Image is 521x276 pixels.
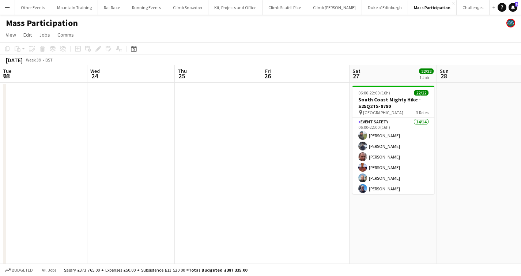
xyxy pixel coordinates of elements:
[36,30,53,40] a: Jobs
[189,267,247,273] span: Total Budgeted £387 335.00
[45,57,53,63] div: BST
[457,0,490,15] button: Challenges
[126,0,167,15] button: Running Events
[263,0,307,15] button: Climb Scafell Pike
[264,72,271,80] span: 26
[419,75,433,80] div: 1 Job
[23,31,32,38] span: Edit
[414,90,428,96] span: 22/22
[40,267,58,273] span: All jobs
[265,68,271,74] span: Fri
[3,30,19,40] a: View
[4,266,34,274] button: Budgeted
[167,0,208,15] button: Climb Snowdon
[178,68,187,74] span: Thu
[439,72,449,80] span: 28
[408,0,457,15] button: Mass Participation
[208,0,263,15] button: Kit, Projects and Office
[89,72,100,80] span: 24
[3,68,11,74] span: Tue
[362,0,408,15] button: Duke of Edinburgh
[57,31,74,38] span: Comms
[20,30,35,40] a: Edit
[24,57,42,63] span: Week 39
[54,30,77,40] a: Comms
[39,31,50,38] span: Jobs
[51,0,98,15] button: Mountain Training
[6,31,16,38] span: View
[506,19,515,27] app-user-avatar: Staff RAW Adventures
[64,267,247,273] div: Salary £373 765.00 + Expenses £50.00 + Subsistence £13 520.00 =
[419,68,434,74] span: 22/22
[6,56,23,64] div: [DATE]
[98,0,126,15] button: Rat Race
[351,72,360,80] span: 27
[416,110,428,115] span: 3 Roles
[352,96,434,109] h3: South Coast Mighty Hike - S25Q2TS-9780
[15,0,51,15] button: Other Events
[90,68,100,74] span: Wed
[12,268,33,273] span: Budgeted
[177,72,187,80] span: 25
[307,0,362,15] button: Climb [PERSON_NAME]
[352,86,434,194] app-job-card: 06:00-22:00 (16h)22/22South Coast Mighty Hike - S25Q2TS-9780 [GEOGRAPHIC_DATA]3 RolesEvent Safety...
[363,110,403,115] span: [GEOGRAPHIC_DATA]
[509,3,517,12] a: 6
[440,68,449,74] span: Sun
[352,68,360,74] span: Sat
[358,90,390,96] span: 06:00-22:00 (16h)
[2,72,11,80] span: 23
[6,18,78,29] h1: Mass Participation
[515,2,518,7] span: 6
